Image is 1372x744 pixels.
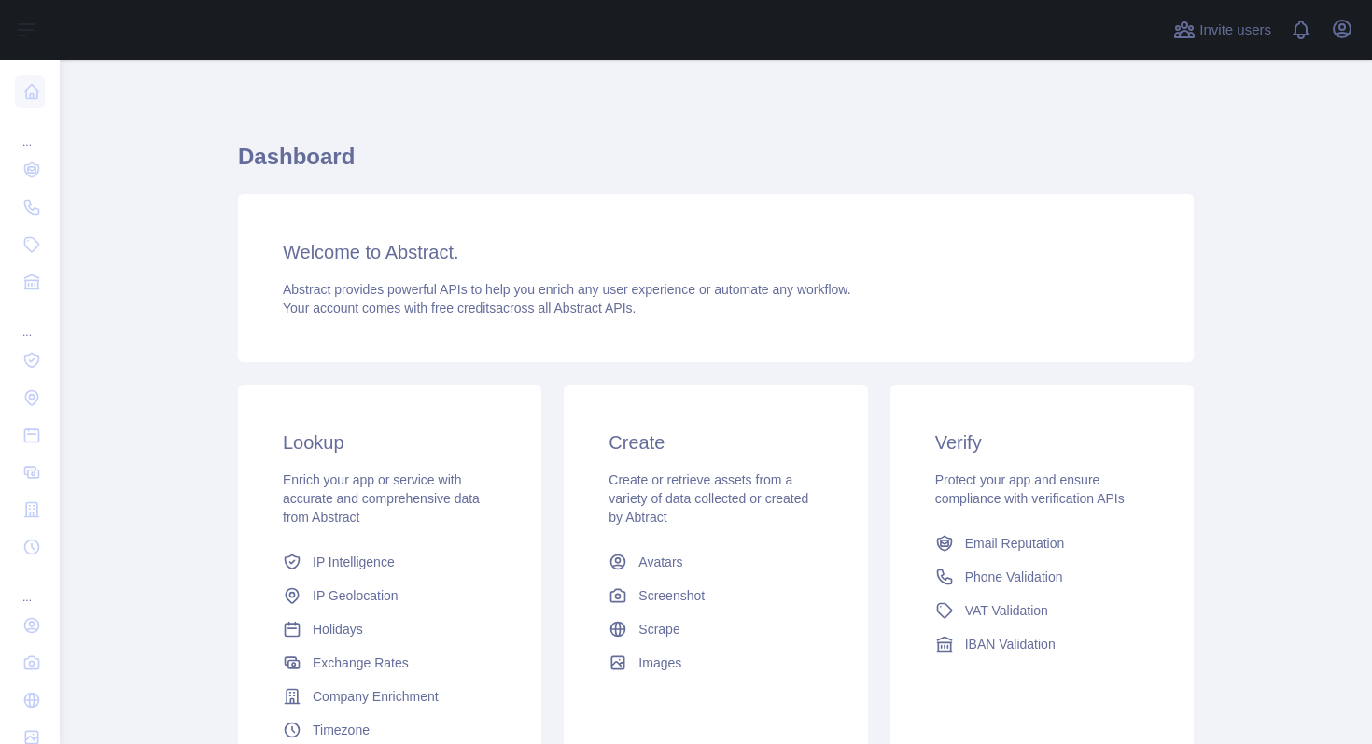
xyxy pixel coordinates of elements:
span: Phone Validation [965,568,1063,586]
div: ... [15,112,45,149]
button: Invite users [1169,15,1275,45]
h3: Create [609,429,822,456]
a: Company Enrichment [275,680,504,713]
div: ... [15,568,45,605]
a: Images [601,646,830,680]
h3: Welcome to Abstract. [283,239,1149,265]
span: free credits [431,301,496,316]
h1: Dashboard [238,142,1194,187]
span: Email Reputation [965,534,1065,553]
span: Exchange Rates [313,653,409,672]
span: Your account comes with across all Abstract APIs. [283,301,636,316]
span: Holidays [313,620,363,639]
h3: Lookup [283,429,497,456]
span: Scrape [638,620,679,639]
a: IBAN Validation [928,627,1156,661]
span: Enrich your app or service with accurate and comprehensive data from Abstract [283,472,480,525]
span: IBAN Validation [965,635,1056,653]
a: Screenshot [601,579,830,612]
a: IP Intelligence [275,545,504,579]
span: Company Enrichment [313,687,439,706]
a: IP Geolocation [275,579,504,612]
span: VAT Validation [965,601,1048,620]
a: Avatars [601,545,830,579]
span: Avatars [638,553,682,571]
span: Abstract provides powerful APIs to help you enrich any user experience or automate any workflow. [283,282,851,297]
span: Invite users [1199,20,1271,41]
a: Holidays [275,612,504,646]
a: Email Reputation [928,526,1156,560]
span: Protect your app and ensure compliance with verification APIs [935,472,1125,506]
a: Scrape [601,612,830,646]
span: Create or retrieve assets from a variety of data collected or created by Abtract [609,472,808,525]
div: ... [15,302,45,340]
h3: Verify [935,429,1149,456]
span: Timezone [313,721,370,739]
span: Screenshot [638,586,705,605]
a: Exchange Rates [275,646,504,680]
span: Images [638,653,681,672]
span: IP Geolocation [313,586,399,605]
a: Phone Validation [928,560,1156,594]
a: VAT Validation [928,594,1156,627]
span: IP Intelligence [313,553,395,571]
